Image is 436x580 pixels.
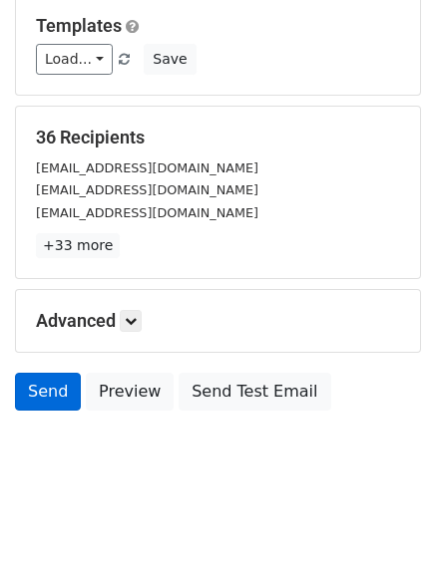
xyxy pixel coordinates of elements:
h5: Advanced [36,310,400,332]
a: Send [15,373,81,411]
a: Preview [86,373,174,411]
small: [EMAIL_ADDRESS][DOMAIN_NAME] [36,182,258,197]
a: Send Test Email [179,373,330,411]
small: [EMAIL_ADDRESS][DOMAIN_NAME] [36,205,258,220]
a: +33 more [36,233,120,258]
small: [EMAIL_ADDRESS][DOMAIN_NAME] [36,160,258,175]
a: Templates [36,15,122,36]
button: Save [144,44,196,75]
a: Load... [36,44,113,75]
h5: 36 Recipients [36,127,400,148]
iframe: Chat Widget [336,484,436,580]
